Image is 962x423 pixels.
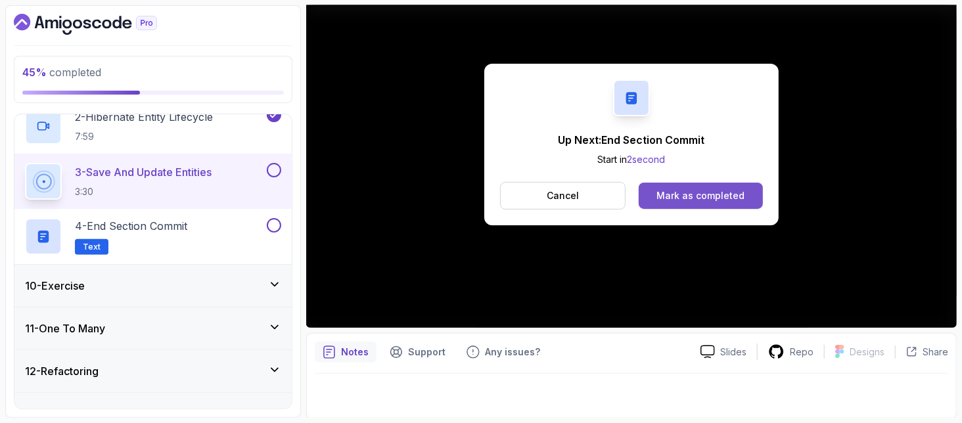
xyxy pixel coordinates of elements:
[628,154,666,165] span: 2 second
[408,345,446,359] p: Support
[485,345,540,359] p: Any issues?
[547,189,579,202] p: Cancel
[25,163,281,200] button: 3-Save And Update Entities3:30
[14,307,292,349] button: 11-One To Many
[25,278,85,294] h3: 10 - Exercise
[25,321,105,336] h3: 11 - One To Many
[14,350,292,392] button: 12-Refactoring
[459,342,548,363] button: Feedback button
[14,265,292,307] button: 10-Exercise
[25,218,281,255] button: 4-End Section CommitText
[75,130,213,143] p: 7:59
[559,132,705,148] p: Up Next: End Section Commit
[720,345,746,359] p: Slides
[690,345,757,359] a: Slides
[559,153,705,166] p: Start in
[895,345,948,359] button: Share
[639,183,763,209] button: Mark as completed
[75,185,212,198] p: 3:30
[341,345,369,359] p: Notes
[25,108,281,145] button: 2-Hibernate Entity Lifecycle7:59
[500,182,626,210] button: Cancel
[22,66,47,79] span: 45 %
[315,342,377,363] button: notes button
[14,14,187,35] a: Dashboard
[75,109,213,125] p: 2 - Hibernate Entity Lifecycle
[25,406,181,422] h3: 13 - Many To Many Relationships
[83,242,101,252] span: Text
[656,189,744,202] div: Mark as completed
[790,345,813,359] p: Repo
[25,363,99,379] h3: 12 - Refactoring
[75,218,187,234] p: 4 - End Section Commit
[923,345,948,359] p: Share
[75,164,212,180] p: 3 - Save And Update Entities
[382,342,453,363] button: Support button
[850,345,884,359] p: Designs
[758,344,824,360] a: Repo
[22,66,101,79] span: completed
